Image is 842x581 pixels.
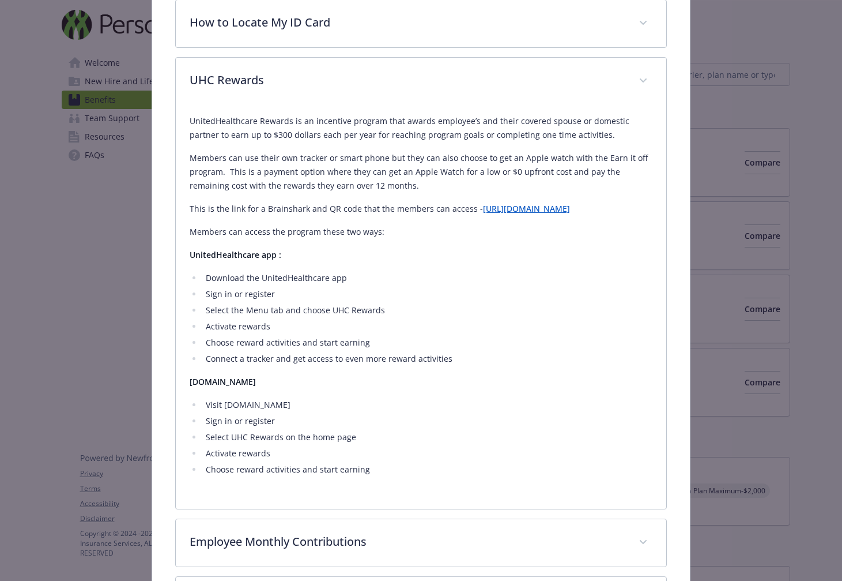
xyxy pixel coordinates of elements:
div: UHC Rewards [176,58,666,105]
p: Members can use their own tracker or smart phone but they can also choose to get an Apple watch w... [190,151,652,193]
p: Employee Monthly Contributions [190,533,625,550]
p: Members can access the program these two ways: [190,225,652,239]
li: Activate rewards [202,320,652,333]
div: UHC Rewards [176,105,666,509]
li: Sign in or register [202,414,652,428]
li: Activate rewards [202,447,652,460]
li: Visit [DOMAIN_NAME] [202,398,652,412]
li: Select UHC Rewards on the home page [202,430,652,444]
li: Choose reward activities and start earning [202,336,652,350]
p: This is the link for a Brainshark and QR code that the members can access - [190,202,652,216]
p: UHC Rewards [190,72,625,89]
li: Select the Menu tab and choose UHC Rewards [202,303,652,317]
strong: UnitedHealthcare app : [190,249,281,260]
li: Sign in or register [202,287,652,301]
li: Download the UnitedHealthcare app [202,271,652,285]
li: Choose reward activities and start earning [202,463,652,477]
li: Connect a tracker and get access to even more reward activities [202,352,652,366]
div: Employee Monthly Contributions [176,519,666,567]
a: [URL][DOMAIN_NAME] [483,203,570,214]
p: How to Locate My ID Card [190,14,625,31]
strong: [DOMAIN_NAME] [190,376,256,387]
p: UnitedHealthcare Rewards is an incentive program that awards employee’s and their covered spouse ... [190,114,652,142]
